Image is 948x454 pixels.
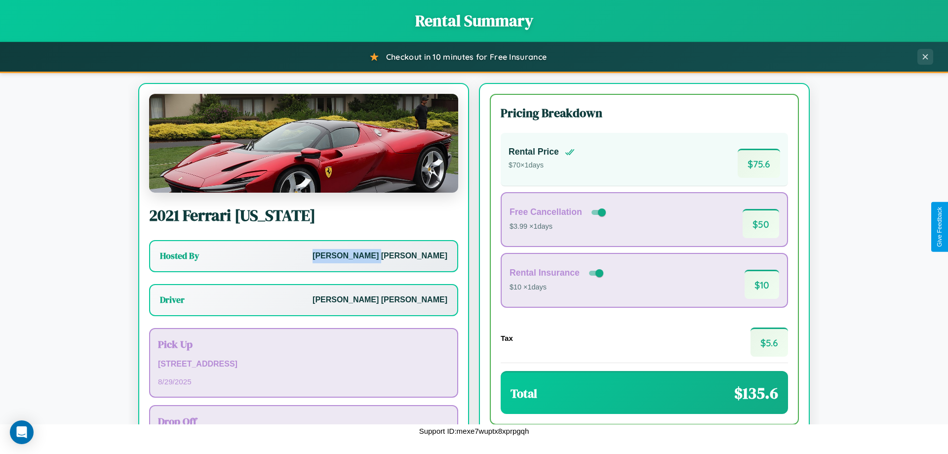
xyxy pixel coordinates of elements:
[10,10,938,32] h1: Rental Summary
[158,375,449,388] p: 8 / 29 / 2025
[149,205,458,226] h2: 2021 Ferrari [US_STATE]
[511,385,537,402] h3: Total
[149,94,458,193] img: Ferrari California
[509,147,559,157] h4: Rental Price
[313,249,447,263] p: [PERSON_NAME] [PERSON_NAME]
[743,209,779,238] span: $ 50
[501,105,788,121] h3: Pricing Breakdown
[10,420,34,444] div: Open Intercom Messenger
[510,268,580,278] h4: Rental Insurance
[738,149,780,178] span: $ 75.6
[160,294,185,306] h3: Driver
[313,293,447,307] p: [PERSON_NAME] [PERSON_NAME]
[509,159,575,172] p: $ 70 × 1 days
[734,382,778,404] span: $ 135.6
[745,270,779,299] span: $ 10
[419,424,529,438] p: Support ID: mexe7wuptx8xprpgqh
[510,281,605,294] p: $10 × 1 days
[158,337,449,351] h3: Pick Up
[501,334,513,342] h4: Tax
[158,357,449,371] p: [STREET_ADDRESS]
[510,207,582,217] h4: Free Cancellation
[160,250,199,262] h3: Hosted By
[510,220,608,233] p: $3.99 × 1 days
[936,207,943,247] div: Give Feedback
[750,328,788,357] span: $ 5.6
[158,414,449,428] h3: Drop Off
[386,52,547,62] span: Checkout in 10 minutes for Free Insurance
